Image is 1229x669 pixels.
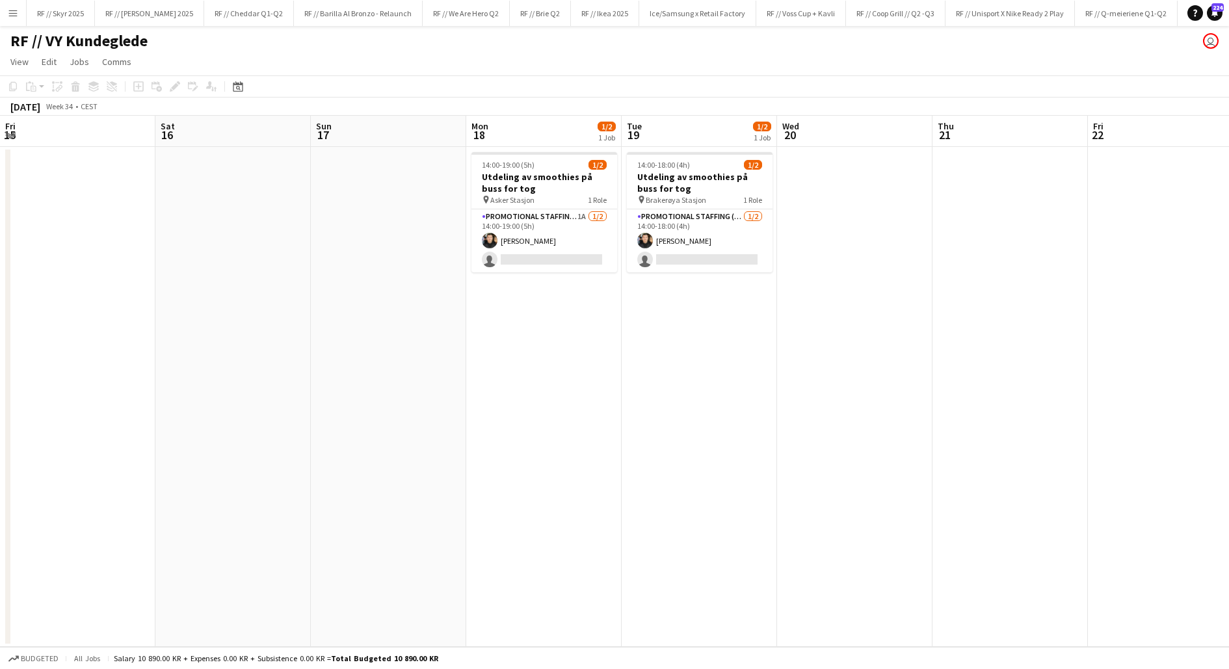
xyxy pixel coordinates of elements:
[43,101,75,111] span: Week 34
[471,171,617,194] h3: Utdeling av smoothies på buss for tog
[70,56,89,68] span: Jobs
[1207,5,1222,21] a: 224
[159,127,175,142] span: 16
[204,1,294,26] button: RF // Cheddar Q1-Q2
[598,133,615,142] div: 1 Job
[3,127,16,142] span: 15
[331,653,438,663] span: Total Budgeted 10 890.00 KR
[294,1,423,26] button: RF // Barilla Al Bronzo - Relaunch
[316,120,332,132] span: Sun
[5,53,34,70] a: View
[627,171,773,194] h3: Utdeling av smoothies på buss for tog
[1075,1,1178,26] button: RF // Q-meieriene Q1-Q2
[10,100,40,113] div: [DATE]
[42,56,57,68] span: Edit
[314,127,332,142] span: 17
[490,195,535,205] span: Asker Stasjon
[81,101,98,111] div: CEST
[627,209,773,272] app-card-role: Promotional Staffing (Sampling Staff)1/214:00-18:00 (4h)[PERSON_NAME]
[36,53,62,70] a: Edit
[936,127,954,142] span: 21
[627,120,642,132] span: Tue
[571,1,639,26] button: RF // Ikea 2025
[114,653,438,663] div: Salary 10 890.00 KR + Expenses 0.00 KR + Subsistence 0.00 KR =
[744,160,762,170] span: 1/2
[846,1,945,26] button: RF // Coop Grill // Q2 -Q3
[756,1,846,26] button: RF // Voss Cup + Kavli
[588,195,607,205] span: 1 Role
[5,120,16,132] span: Fri
[10,56,29,68] span: View
[471,152,617,272] app-job-card: 14:00-19:00 (5h)1/2Utdeling av smoothies på buss for tog Asker Stasjon1 RolePromotional Staffing ...
[938,120,954,132] span: Thu
[639,1,756,26] button: Ice/Samsung x Retail Factory
[10,31,148,51] h1: RF // VY Kundeglede
[7,651,60,666] button: Budgeted
[627,152,773,272] app-job-card: 14:00-18:00 (4h)1/2Utdeling av smoothies på buss for tog Brakerøya Stasjon1 RolePromotional Staff...
[72,653,103,663] span: All jobs
[780,127,799,142] span: 20
[646,195,706,205] span: Brakerøya Stasjon
[510,1,571,26] button: RF // Brie Q2
[95,1,204,26] button: RF // [PERSON_NAME] 2025
[21,654,59,663] span: Budgeted
[27,1,95,26] button: RF // Skyr 2025
[423,1,510,26] button: RF // We Are Hero Q2
[588,160,607,170] span: 1/2
[64,53,94,70] a: Jobs
[637,160,690,170] span: 14:00-18:00 (4h)
[161,120,175,132] span: Sat
[471,209,617,272] app-card-role: Promotional Staffing (Sampling Staff)1A1/214:00-19:00 (5h)[PERSON_NAME]
[754,133,771,142] div: 1 Job
[471,120,488,132] span: Mon
[1203,33,1219,49] app-user-avatar: Alexander Skeppland Hole
[102,56,131,68] span: Comms
[482,160,535,170] span: 14:00-19:00 (5h)
[753,122,771,131] span: 1/2
[1211,3,1224,12] span: 224
[97,53,137,70] a: Comms
[743,195,762,205] span: 1 Role
[469,127,488,142] span: 18
[598,122,616,131] span: 1/2
[945,1,1075,26] button: RF // Unisport X Nike Ready 2 Play
[1093,120,1103,132] span: Fri
[782,120,799,132] span: Wed
[1091,127,1103,142] span: 22
[625,127,642,142] span: 19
